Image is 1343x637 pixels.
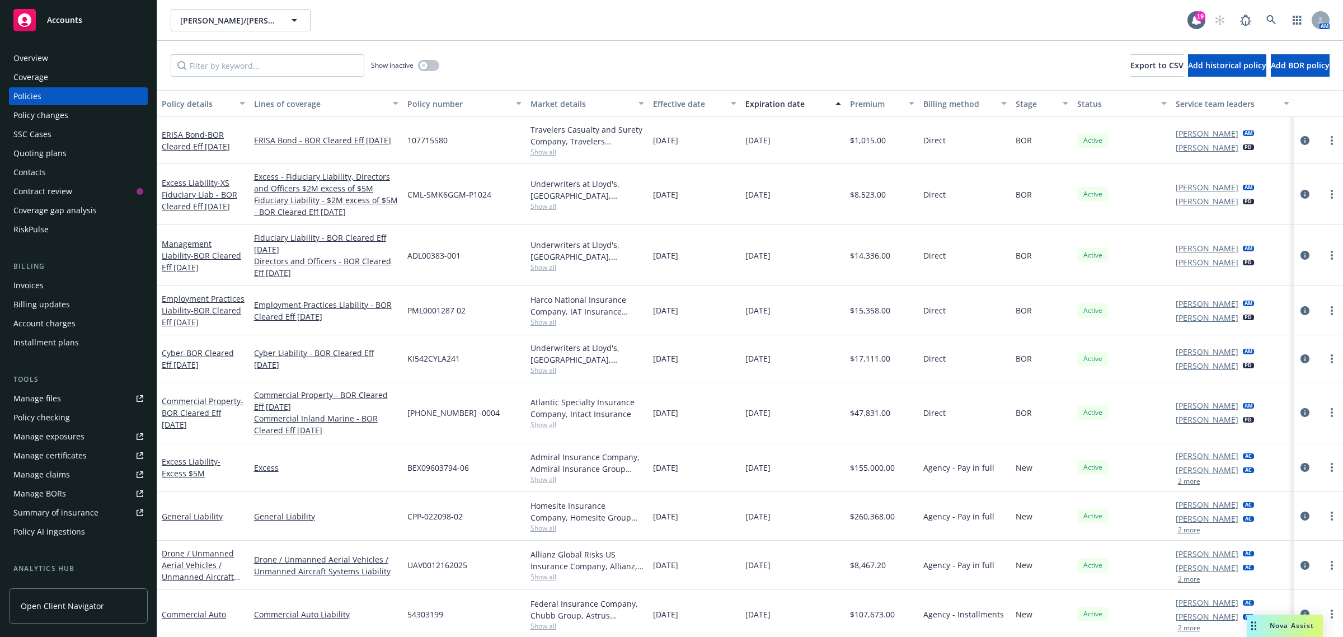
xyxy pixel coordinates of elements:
[407,134,448,146] span: 107715580
[1298,304,1312,317] a: circleInformation
[1298,461,1312,474] a: circleInformation
[850,134,886,146] span: $1,015.00
[162,548,234,594] a: Drone / Unmanned Aerial Vehicles / Unmanned Aircraft Systems Liability
[923,608,1004,620] span: Agency - Installments
[1176,98,1278,110] div: Service team leaders
[530,294,645,317] div: Harco National Insurance Company, IAT Insurance Group, Brown & Riding Insurance Services, Inc.
[407,462,469,474] span: BEX09603794-06
[9,221,148,238] a: RiskPulse
[1176,548,1238,560] a: [PERSON_NAME]
[13,296,70,313] div: Billing updates
[171,9,311,31] button: [PERSON_NAME]/[PERSON_NAME] Construction, Inc.
[653,559,678,571] span: [DATE]
[254,554,398,577] a: Drone / Unmanned Aerial Vehicles / Unmanned Aircraft Systems Liability
[162,129,230,152] a: ERISA Bond
[653,462,678,474] span: [DATE]
[1176,499,1238,510] a: [PERSON_NAME]
[9,485,148,503] a: Manage BORs
[1176,450,1238,462] a: [PERSON_NAME]
[1176,414,1238,425] a: [PERSON_NAME]
[745,134,771,146] span: [DATE]
[407,559,467,571] span: UAV0012162025
[530,147,645,157] span: Show all
[407,250,461,261] span: ADL00383-001
[1011,90,1073,117] button: Stage
[171,54,364,77] input: Filter by keyword...
[1234,9,1257,31] a: Report a Bug
[530,549,645,572] div: Allianz Global Risks US Insurance Company, Allianz, Transport Risk Management Inc.
[653,510,678,522] span: [DATE]
[1176,562,1238,574] a: [PERSON_NAME]
[162,396,243,430] a: Commercial Property
[1016,189,1032,200] span: BOR
[923,189,946,200] span: Direct
[1176,298,1238,310] a: [PERSON_NAME]
[1325,461,1339,474] a: more
[530,451,645,475] div: Admiral Insurance Company, Admiral Insurance Group ([PERSON_NAME] Corporation), Brown & Riding In...
[1178,625,1200,631] button: 2 more
[1176,597,1238,608] a: [PERSON_NAME]
[923,250,946,261] span: Direct
[1171,90,1294,117] button: Service team leaders
[1325,249,1339,262] a: more
[745,608,771,620] span: [DATE]
[1325,304,1339,317] a: more
[1325,607,1339,621] a: more
[1016,134,1032,146] span: BOR
[741,90,846,117] button: Expiration date
[13,49,48,67] div: Overview
[530,263,645,272] span: Show all
[530,124,645,147] div: Travelers Casualty and Surety Company, Travelers Insurance
[9,390,148,408] a: Manage files
[1016,305,1032,316] span: BOR
[1176,195,1238,207] a: [PERSON_NAME]
[9,466,148,484] a: Manage claims
[1271,60,1330,71] span: Add BOR policy
[850,559,886,571] span: $8,467.20
[745,250,771,261] span: [DATE]
[9,4,148,36] a: Accounts
[9,334,148,352] a: Installment plans
[21,600,104,612] span: Open Client Navigator
[254,171,398,194] a: Excess - Fiduciary Liability, Directors and Officers $2M excess of $5M
[850,510,895,522] span: $260,368.00
[653,134,678,146] span: [DATE]
[9,428,148,446] a: Manage exposures
[530,239,645,263] div: Underwriters at Lloyd's, [GEOGRAPHIC_DATA], [PERSON_NAME] of [GEOGRAPHIC_DATA]
[1176,464,1238,476] a: [PERSON_NAME]
[1016,559,1032,571] span: New
[1325,134,1339,147] a: more
[923,407,946,419] span: Direct
[13,106,68,124] div: Policy changes
[254,255,398,279] a: Directors and Officers - BOR Cleared Eff [DATE]
[1082,560,1104,570] span: Active
[407,189,491,200] span: CML-SMK6GGM-P1024
[1176,346,1238,358] a: [PERSON_NAME]
[526,90,649,117] button: Market details
[1082,354,1104,364] span: Active
[407,305,466,316] span: PML0001287 02
[1325,509,1339,523] a: more
[403,90,526,117] button: Policy number
[407,608,443,620] span: 54303199
[254,134,398,146] a: ERISA Bond - BOR Cleared Eff [DATE]
[1016,250,1032,261] span: BOR
[13,87,41,105] div: Policies
[13,428,84,446] div: Manage exposures
[745,407,771,419] span: [DATE]
[1247,615,1261,637] div: Drag to move
[846,90,919,117] button: Premium
[1176,312,1238,324] a: [PERSON_NAME]
[649,90,741,117] button: Effective date
[13,315,76,332] div: Account charges
[162,609,226,620] a: Commercial Auto
[923,134,946,146] span: Direct
[1176,400,1238,411] a: [PERSON_NAME]
[162,238,241,273] a: Management Liability
[9,68,148,86] a: Coverage
[9,579,148,597] a: Loss summary generator
[1176,611,1238,622] a: [PERSON_NAME]
[1016,510,1032,522] span: New
[1130,60,1184,71] span: Export to CSV
[1077,98,1154,110] div: Status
